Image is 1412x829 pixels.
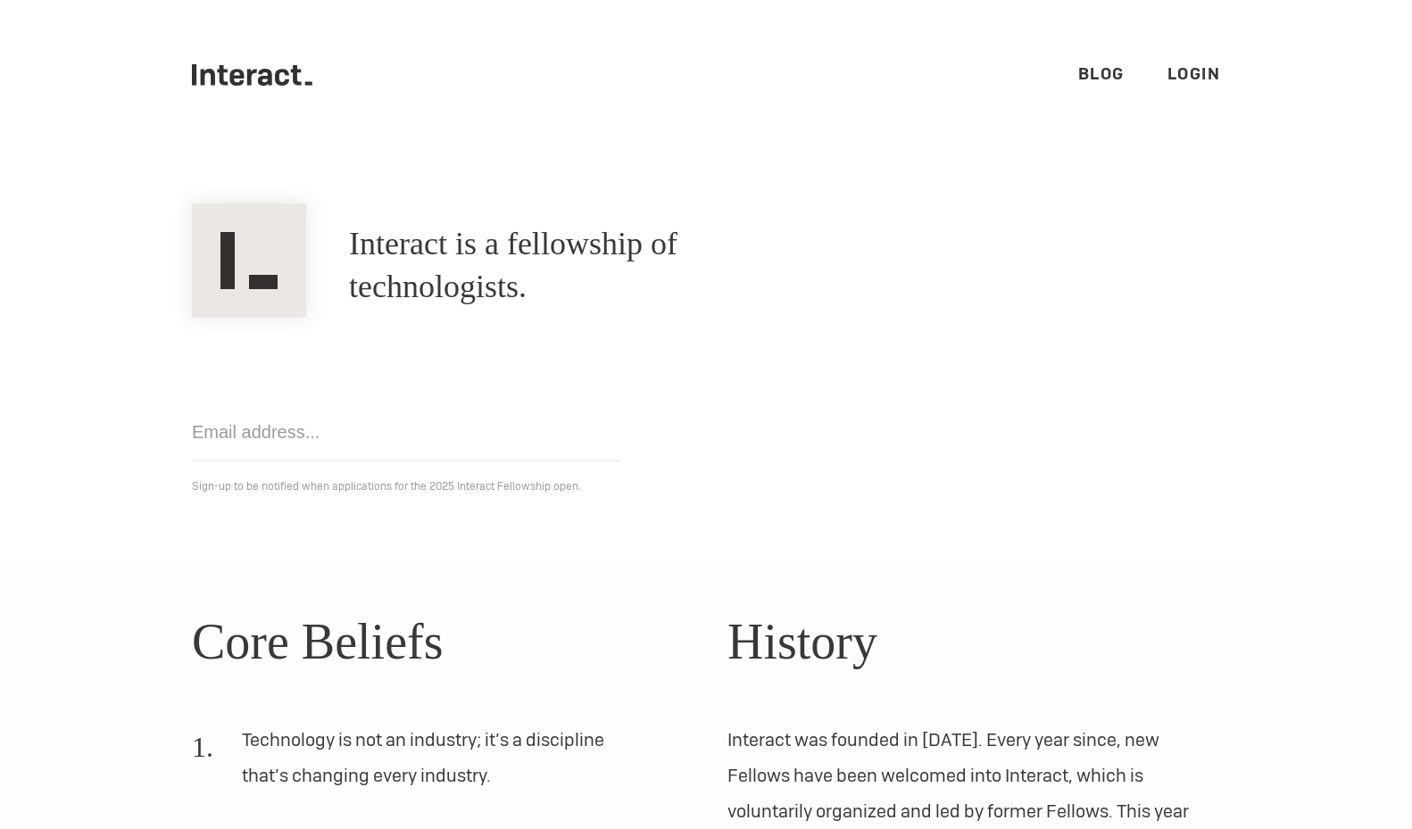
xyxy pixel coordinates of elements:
a: Login [1167,63,1221,84]
p: Sign-up to be notified when applications for the 2025 Interact Fellowship open. [192,476,1220,497]
h2: Core Beliefs [192,604,685,679]
input: Email address... [192,403,620,461]
a: Blog [1078,63,1125,84]
img: Interact Logo [192,203,306,318]
h2: History [727,604,1220,679]
h1: Interact is a fellowship of technologists. [349,223,831,309]
li: Technology is not an industry; it’s a discipline that’s changing every industry. [192,722,642,808]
